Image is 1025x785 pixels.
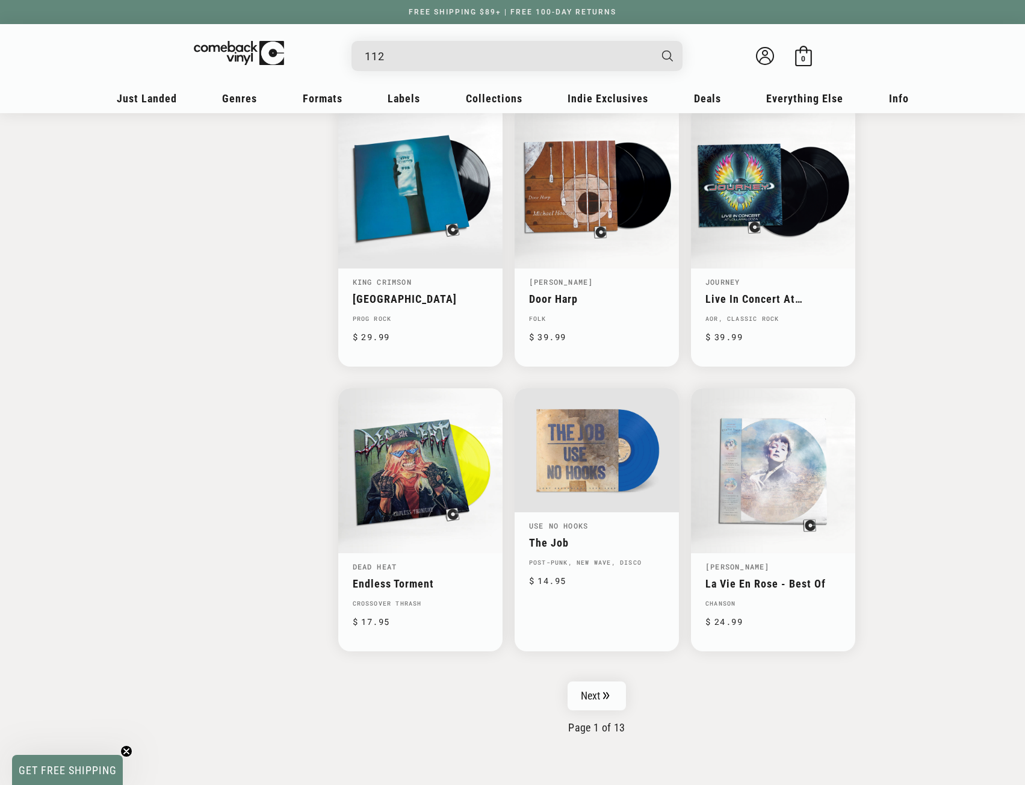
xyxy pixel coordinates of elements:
a: King Crimson [353,277,412,287]
a: Dead Heat [353,562,397,571]
a: Endless Torment [353,577,488,590]
span: Info [889,92,909,105]
a: [PERSON_NAME] [705,562,770,571]
span: Genres [222,92,257,105]
nav: Pagination [338,681,856,734]
span: Formats [303,92,342,105]
a: The Job [529,536,664,549]
span: GET FREE SHIPPING [19,764,117,777]
span: Indie Exclusives [568,92,648,105]
a: [GEOGRAPHIC_DATA] [353,293,488,305]
div: Search [351,41,683,71]
span: Deals [694,92,721,105]
a: Next [568,681,627,710]
span: 0 [801,54,805,63]
input: When autocomplete results are available use up and down arrows to review and enter to select [365,44,650,69]
p: Page 1 of 13 [338,721,856,734]
span: Labels [388,92,420,105]
a: Use No Hooks [529,521,588,530]
span: Everything Else [766,92,843,105]
button: Close teaser [120,745,132,757]
a: La Vie En Rose - Best Of [705,577,841,590]
a: FREE SHIPPING $89+ | FREE 100-DAY RETURNS [397,8,628,16]
span: Just Landed [117,92,177,105]
span: Collections [466,92,522,105]
div: GET FREE SHIPPINGClose teaser [12,755,123,785]
a: [PERSON_NAME] [529,277,593,287]
a: Live In Concert At [GEOGRAPHIC_DATA] [705,293,841,305]
button: Search [651,41,684,71]
a: Door Harp [529,293,664,305]
a: Journey [705,277,740,287]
